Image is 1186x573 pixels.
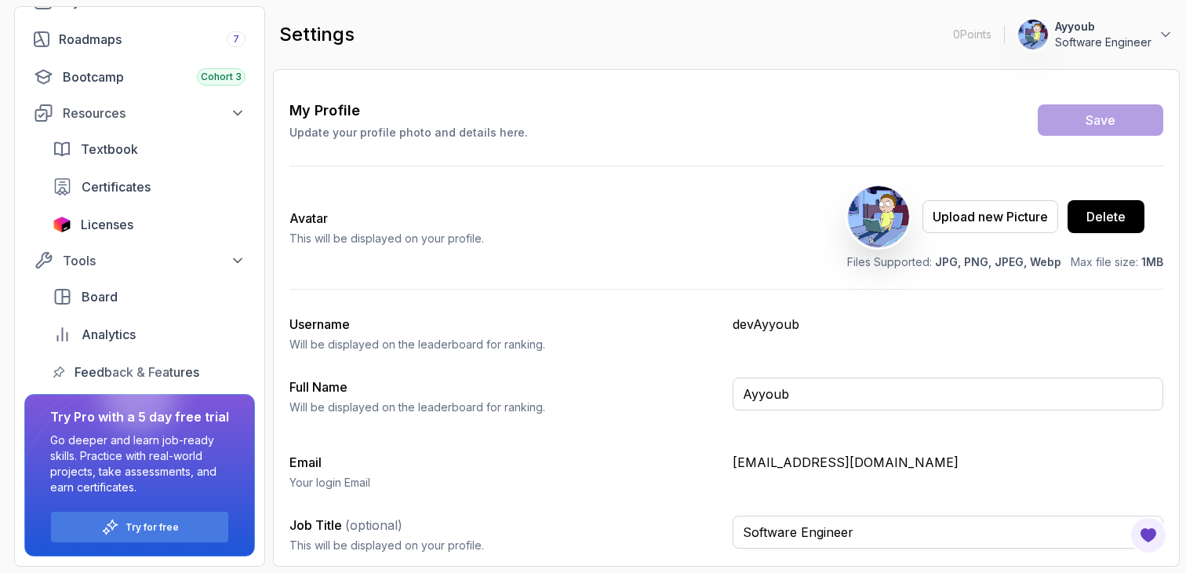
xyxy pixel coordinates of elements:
[933,207,1048,226] div: Upload new Picture
[43,209,255,240] a: licenses
[279,22,355,47] h2: settings
[53,217,71,232] img: jetbrains icon
[1086,111,1115,130] div: Save
[935,255,1061,268] span: JPG, PNG, JPEG, Webp
[733,315,1163,334] p: devAyyoub
[289,517,402,533] label: Job Title
[81,140,138,159] span: Textbook
[953,27,991,42] p: 0 Points
[289,337,720,352] p: Will be displayed on the leaderboard for ranking.
[289,100,528,122] h3: My Profile
[289,379,347,395] label: Full Name
[289,316,350,332] label: Username
[24,24,255,55] a: roadmaps
[233,33,239,46] span: 7
[848,186,909,247] img: user profile image
[1130,516,1167,554] button: Open Feedback Button
[43,281,255,312] a: board
[126,521,179,534] a: Try for free
[50,432,229,495] p: Go deeper and learn job-ready skills. Practice with real-world projects, take assessments, and ea...
[1141,255,1163,268] span: 1MB
[1086,207,1126,226] div: Delete
[345,517,402,533] span: (optional)
[43,171,255,203] a: certificates
[733,516,1163,549] input: Enter your job
[289,475,720,491] p: Your login Email
[63,104,246,122] div: Resources
[43,319,255,350] a: analytics
[1018,20,1048,49] img: user profile image
[1017,19,1173,50] button: user profile imageAyyoubSoftware Engineer
[1055,19,1151,35] p: Ayyoub
[289,453,720,472] h3: Email
[1068,200,1144,233] button: Delete
[82,287,118,306] span: Board
[43,133,255,165] a: textbook
[24,99,255,127] button: Resources
[1038,104,1163,136] button: Save
[24,246,255,275] button: Tools
[75,363,199,381] span: Feedback & Features
[733,378,1163,411] input: Enter your full name
[81,215,133,234] span: Licenses
[63,251,246,270] div: Tools
[24,61,255,93] a: bootcamp
[50,511,229,543] button: Try for free
[733,453,1163,472] p: [EMAIL_ADDRESS][DOMAIN_NAME]
[922,200,1058,233] button: Upload new Picture
[289,538,720,553] p: This will be displayed on your profile.
[63,68,246,86] div: Bootcamp
[82,177,151,196] span: Certificates
[289,231,484,246] p: This will be displayed on your profile.
[289,400,720,415] p: Will be displayed on the leaderboard for ranking.
[289,209,484,228] h2: Avatar
[43,356,255,388] a: feedback
[289,125,528,141] p: Update your profile photo and details here.
[847,254,1163,270] p: Files Supported: Max file size:
[1055,35,1151,50] p: Software Engineer
[59,30,246,49] div: Roadmaps
[201,71,242,83] span: Cohort 3
[82,325,136,344] span: Analytics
